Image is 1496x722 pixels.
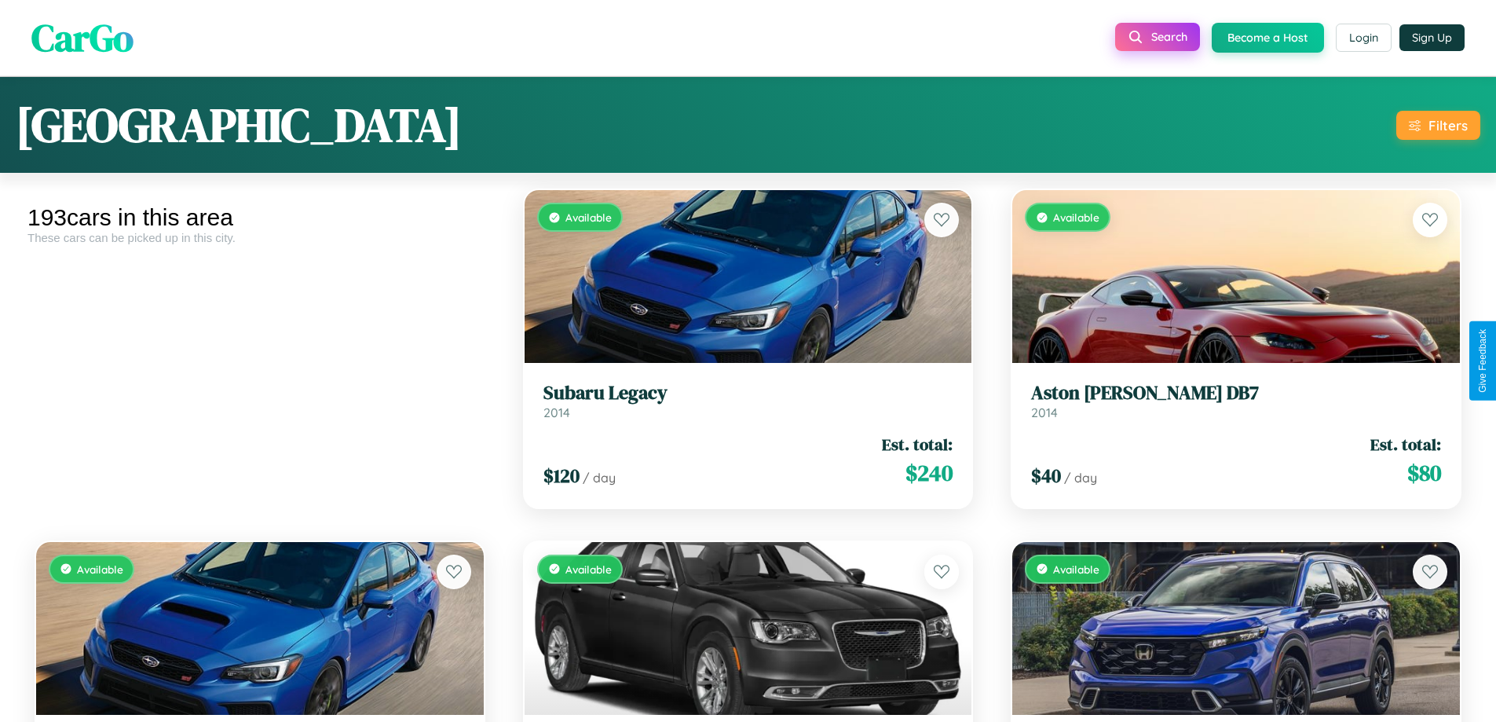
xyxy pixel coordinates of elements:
span: / day [583,470,616,486]
button: Login [1336,24,1392,52]
span: CarGo [31,12,134,64]
h3: Aston [PERSON_NAME] DB7 [1031,382,1441,405]
span: $ 80 [1407,457,1441,489]
span: Est. total: [1370,433,1441,456]
span: 2014 [543,405,570,420]
div: Filters [1428,117,1468,134]
span: Available [1053,211,1099,224]
button: Sign Up [1399,24,1465,51]
div: Give Feedback [1477,329,1488,393]
a: Aston [PERSON_NAME] DB72014 [1031,382,1441,420]
button: Filters [1396,111,1480,140]
button: Become a Host [1212,23,1324,53]
span: Est. total: [882,433,953,456]
span: 2014 [1031,405,1058,420]
h3: Subaru Legacy [543,382,953,405]
span: $ 40 [1031,463,1061,489]
span: Search [1151,30,1187,44]
button: Search [1115,23,1200,51]
span: Available [565,211,612,224]
span: Available [77,563,123,576]
span: Available [565,563,612,576]
div: These cars can be picked up in this city. [27,231,492,244]
a: Subaru Legacy2014 [543,382,953,420]
span: Available [1053,563,1099,576]
span: / day [1064,470,1097,486]
span: $ 120 [543,463,580,489]
div: 193 cars in this area [27,204,492,231]
h1: [GEOGRAPHIC_DATA] [16,93,462,157]
span: $ 240 [905,457,953,489]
